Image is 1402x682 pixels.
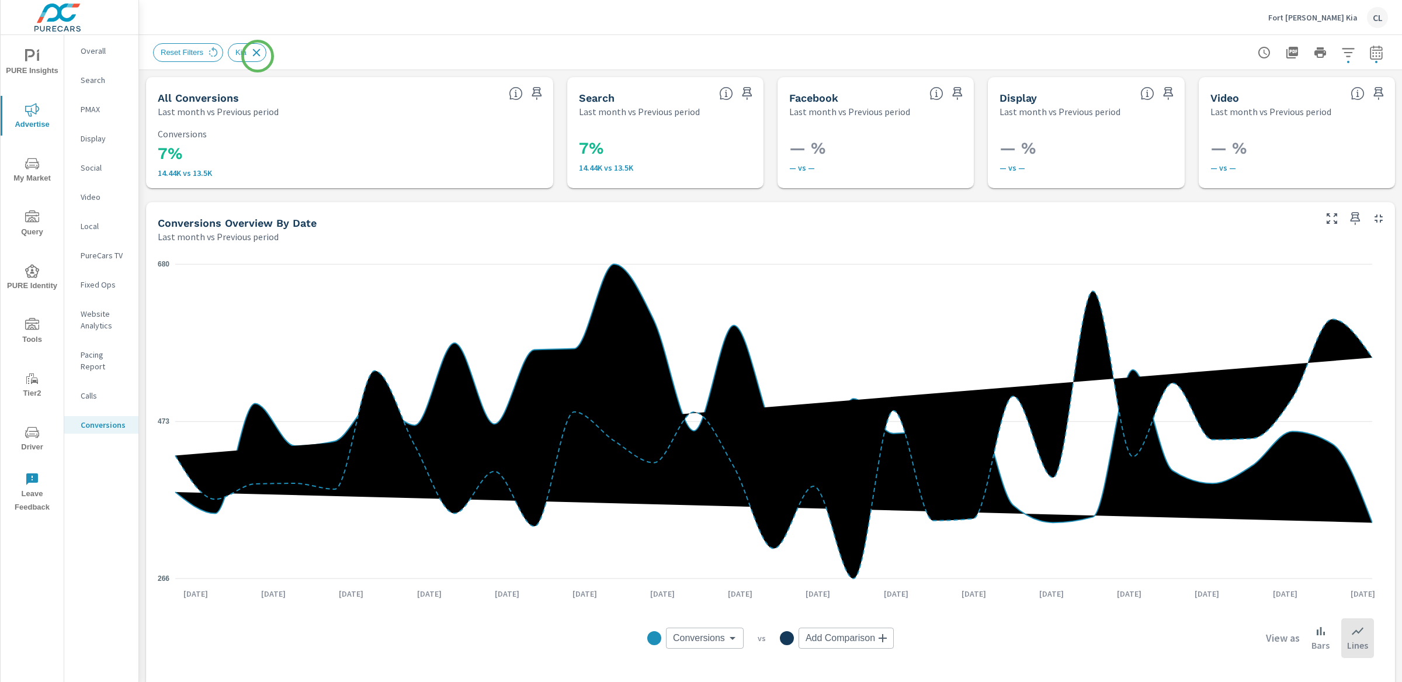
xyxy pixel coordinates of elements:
[64,416,138,434] div: Conversions
[1347,638,1368,652] p: Lines
[64,276,138,293] div: Fixed Ops
[929,86,943,101] span: All conversions reported from Facebook with duplicates filtered out
[81,220,129,232] p: Local
[81,74,129,86] p: Search
[642,588,683,600] p: [DATE]
[1266,632,1300,644] h6: View as
[528,84,546,103] span: Save this to your personalized report
[158,144,542,164] h3: 7%
[487,588,528,600] p: [DATE]
[673,632,725,644] span: Conversions
[1159,84,1178,103] span: Save this to your personalized report
[228,43,266,62] div: Kia
[1369,209,1388,228] button: Minimize Widget
[158,92,239,104] h5: All Conversions
[1000,163,1172,172] p: — vs —
[158,168,542,178] p: 14,437 vs 13,496
[738,84,756,103] span: Save this to your personalized report
[228,48,254,57] span: Kia
[1031,588,1072,600] p: [DATE]
[1311,638,1330,652] p: Bars
[81,45,129,57] p: Overall
[4,157,60,185] span: My Market
[81,250,129,261] p: PureCars TV
[81,308,129,331] p: Website Analytics
[1268,12,1358,23] p: Fort [PERSON_NAME] Kia
[1342,588,1383,600] p: [DATE]
[720,588,761,600] p: [DATE]
[64,130,138,147] div: Display
[1210,139,1383,158] h3: — %
[4,425,60,454] span: Driver
[154,48,210,57] span: Reset Filters
[1210,92,1239,104] h5: Video
[666,628,744,649] div: Conversions
[158,230,279,244] p: Last month vs Previous period
[579,105,700,119] p: Last month vs Previous period
[158,260,169,268] text: 680
[4,103,60,131] span: Advertise
[4,372,60,400] span: Tier2
[1000,139,1172,158] h3: — %
[1000,105,1120,119] p: Last month vs Previous period
[81,133,129,144] p: Display
[953,588,994,600] p: [DATE]
[1346,209,1365,228] span: Save this to your personalized report
[4,210,60,239] span: Query
[158,129,542,139] p: Conversions
[153,43,223,62] div: Reset Filters
[64,71,138,89] div: Search
[253,588,294,600] p: [DATE]
[1337,41,1360,64] button: Apply Filters
[81,162,129,174] p: Social
[64,101,138,118] div: PMAX
[1369,84,1388,103] span: Save this to your personalized report
[1280,41,1304,64] button: "Export Report to PDF"
[81,390,129,401] p: Calls
[64,247,138,264] div: PureCars TV
[81,103,129,115] p: PMAX
[789,163,962,172] p: — vs —
[158,217,317,229] h5: Conversions Overview By Date
[1265,588,1306,600] p: [DATE]
[876,588,917,600] p: [DATE]
[1365,41,1388,64] button: Select Date Range
[806,632,875,644] span: Add Comparison
[64,217,138,235] div: Local
[158,574,169,583] text: 266
[1367,7,1388,28] div: CL
[789,92,838,104] h5: Facebook
[4,472,60,514] span: Leave Feedback
[1323,209,1341,228] button: Make Fullscreen
[331,588,372,600] p: [DATE]
[579,163,752,172] p: 14,437 vs 13,496
[64,346,138,375] div: Pacing Report
[948,84,967,103] span: Save this to your personalized report
[1186,588,1227,600] p: [DATE]
[409,588,450,600] p: [DATE]
[1140,86,1154,101] span: Display Conversions include Actions, Leads and Unmapped Conversions
[799,628,894,649] div: Add Comparison
[579,92,615,104] h5: Search
[175,588,216,600] p: [DATE]
[4,318,60,347] span: Tools
[579,139,752,158] h3: 7%
[81,419,129,431] p: Conversions
[564,588,605,600] p: [DATE]
[789,105,910,119] p: Last month vs Previous period
[1351,86,1365,101] span: Video Conversions include Actions, Leads and Unmapped Conversions
[1309,41,1332,64] button: Print Report
[719,86,733,101] span: Search Conversions include Actions, Leads and Unmapped Conversions.
[64,159,138,176] div: Social
[158,417,169,425] text: 473
[64,305,138,334] div: Website Analytics
[81,191,129,203] p: Video
[4,264,60,293] span: PURE Identity
[64,42,138,60] div: Overall
[81,279,129,290] p: Fixed Ops
[1109,588,1150,600] p: [DATE]
[1,35,64,519] div: nav menu
[158,105,279,119] p: Last month vs Previous period
[744,633,780,643] p: vs
[1210,105,1331,119] p: Last month vs Previous period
